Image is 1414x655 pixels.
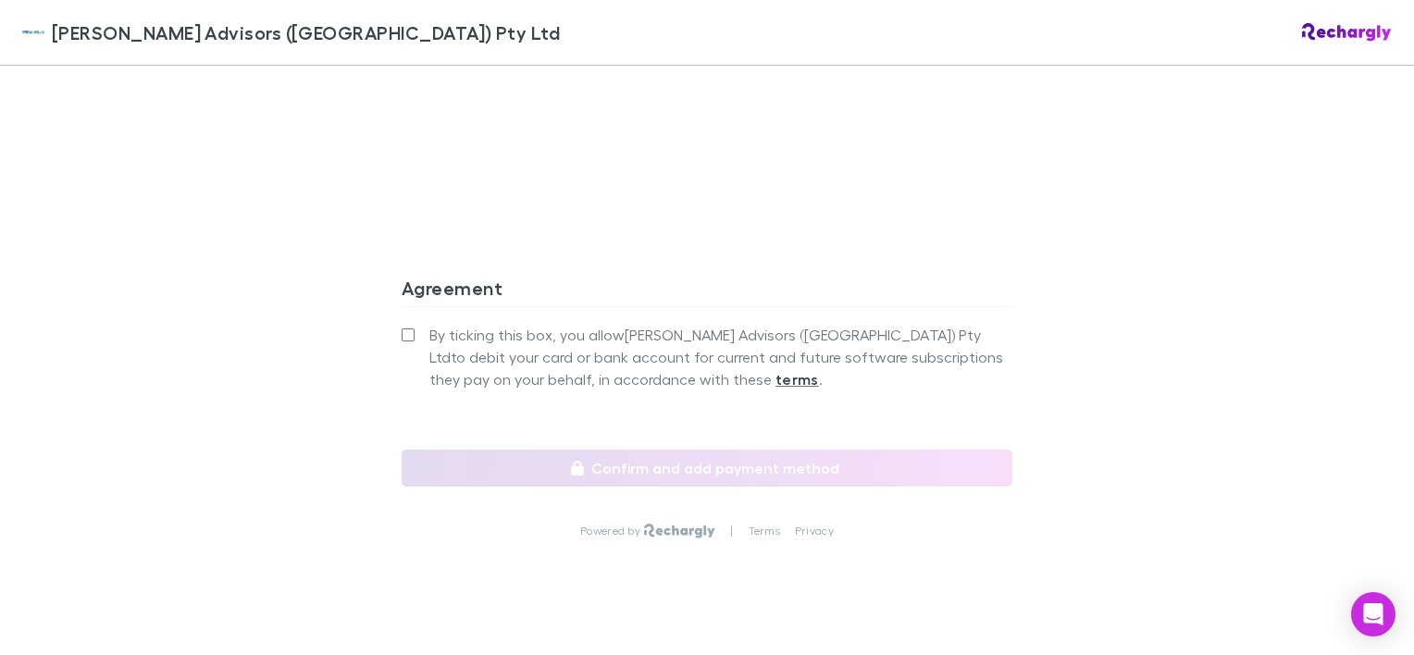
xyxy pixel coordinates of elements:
[644,524,715,538] img: Rechargly Logo
[580,524,644,538] p: Powered by
[775,370,819,389] strong: terms
[402,277,1012,306] h3: Agreement
[795,524,834,538] a: Privacy
[402,450,1012,487] button: Confirm and add payment method
[1351,592,1395,636] div: Open Intercom Messenger
[22,21,44,43] img: William Buck Advisors (WA) Pty Ltd's Logo
[749,524,780,538] a: Terms
[730,524,733,538] p: |
[429,324,1012,390] span: By ticking this box, you allow [PERSON_NAME] Advisors ([GEOGRAPHIC_DATA]) Pty Ltd to debit your c...
[1302,23,1392,42] img: Rechargly Logo
[52,19,560,46] span: [PERSON_NAME] Advisors ([GEOGRAPHIC_DATA]) Pty Ltd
